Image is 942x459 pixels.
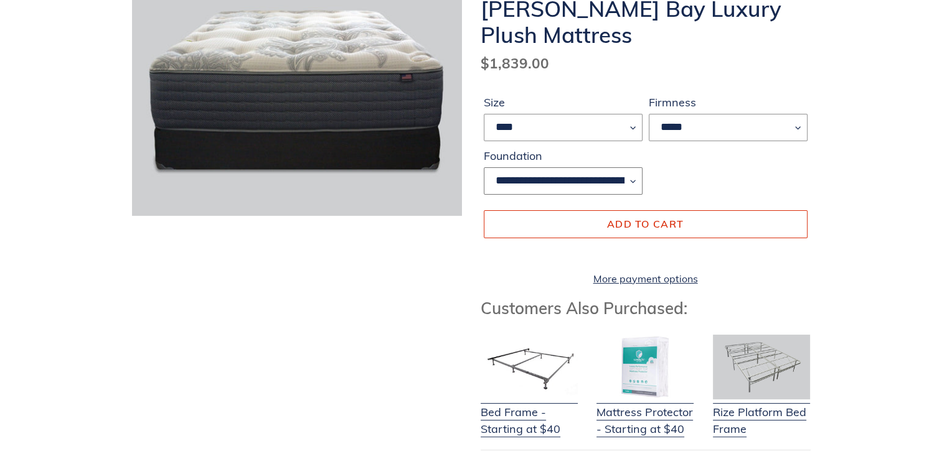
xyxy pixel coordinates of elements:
[713,388,810,437] a: Rize Platform Bed Frame
[481,388,578,437] a: Bed Frame - Starting at $40
[596,335,694,399] img: Mattress Protector
[484,147,643,164] label: Foundation
[596,388,694,437] a: Mattress Protector - Starting at $40
[484,271,808,286] a: More payment options
[713,335,810,399] img: Adjustable Base
[481,54,549,72] span: $1,839.00
[649,94,808,111] label: Firmness
[481,335,578,399] img: Bed Frame
[607,218,684,230] span: Add to cart
[484,210,808,238] button: Add to cart
[484,94,643,111] label: Size
[481,299,811,318] h3: Customers Also Purchased:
